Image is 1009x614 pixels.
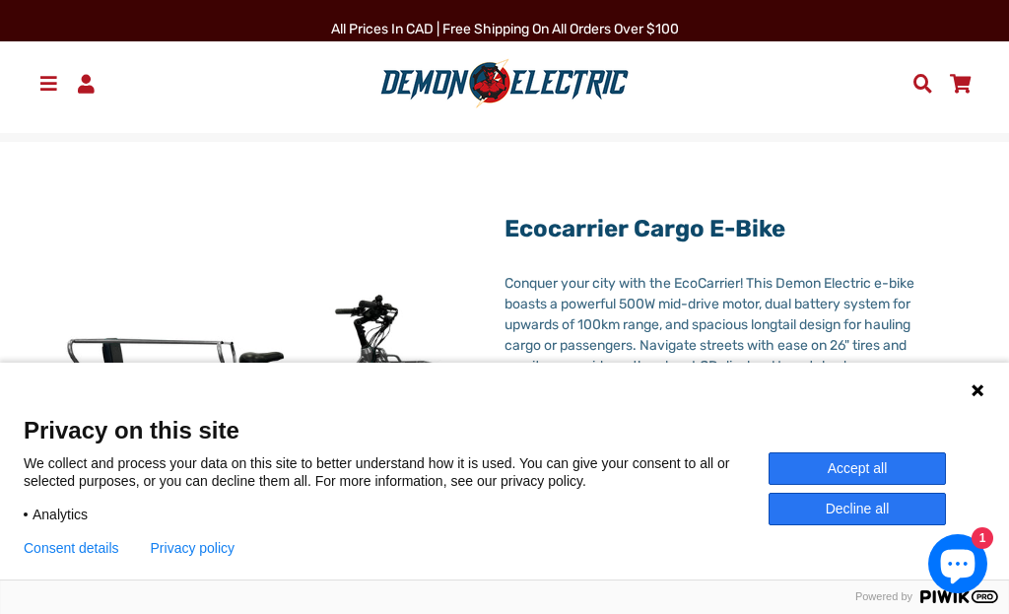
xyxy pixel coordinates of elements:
[922,534,993,598] inbox-online-store-chat: Shopify online store chat
[331,21,679,37] span: All Prices in CAD | Free shipping on all orders over $100
[373,58,636,109] img: Demon Electric logo
[769,493,946,525] button: Decline all
[33,506,88,523] span: Analytics
[769,452,946,485] button: Accept all
[151,540,235,556] a: Privacy policy
[24,454,769,490] p: We collect and process your data on this site to better understand how it is used. You can give y...
[504,273,920,397] div: Conquer your city with the EcoCarrier! This Demon Electric e-bike boasts a powerful 500W mid-driv...
[847,590,920,603] span: Powered by
[504,215,785,242] a: Ecocarrier Cargo E-Bike
[24,416,985,444] span: Privacy on this site
[24,540,119,556] button: Consent details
